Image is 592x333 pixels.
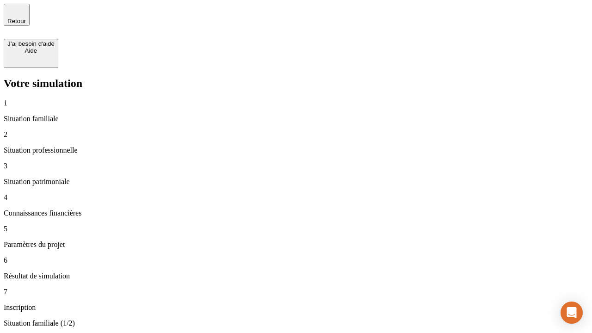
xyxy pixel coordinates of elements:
[4,178,588,186] p: Situation patrimoniale
[4,225,588,233] p: 5
[4,288,588,296] p: 7
[4,193,588,202] p: 4
[4,240,588,249] p: Paramètres du projet
[7,40,55,47] div: J’ai besoin d'aide
[4,162,588,170] p: 3
[4,272,588,280] p: Résultat de simulation
[4,319,588,327] p: Situation familiale (1/2)
[4,209,588,217] p: Connaissances financières
[4,115,588,123] p: Situation familiale
[4,130,588,139] p: 2
[7,47,55,54] div: Aide
[4,4,30,26] button: Retour
[4,146,588,154] p: Situation professionnelle
[7,18,26,25] span: Retour
[4,256,588,265] p: 6
[4,303,588,312] p: Inscription
[4,77,588,90] h2: Votre simulation
[4,99,588,107] p: 1
[4,39,58,68] button: J’ai besoin d'aideAide
[561,302,583,324] div: Open Intercom Messenger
